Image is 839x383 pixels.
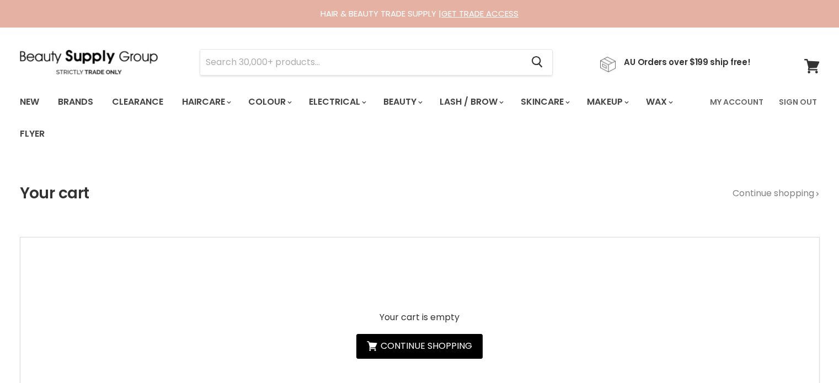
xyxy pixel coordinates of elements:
[523,50,552,75] button: Search
[579,90,635,114] a: Makeup
[200,50,523,75] input: Search
[12,86,703,150] ul: Main menu
[6,8,833,19] div: HAIR & BEAUTY TRADE SUPPLY |
[200,49,553,75] form: Product
[301,90,373,114] a: Electrical
[356,312,483,322] p: Your cart is empty
[6,86,833,150] nav: Main
[12,90,47,114] a: New
[784,331,828,372] iframe: Gorgias live chat messenger
[431,90,510,114] a: Lash / Brow
[772,90,824,114] a: Sign Out
[104,90,172,114] a: Clearance
[512,90,576,114] a: Skincare
[733,188,820,198] a: Continue shopping
[174,90,238,114] a: Haircare
[12,122,53,145] a: Flyer
[375,90,429,114] a: Beauty
[356,334,483,359] a: Continue shopping
[50,90,101,114] a: Brands
[240,90,298,114] a: Colour
[20,185,89,202] h1: Your cart
[703,90,770,114] a: My Account
[638,90,680,114] a: Wax
[441,8,519,19] a: GET TRADE ACCESS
